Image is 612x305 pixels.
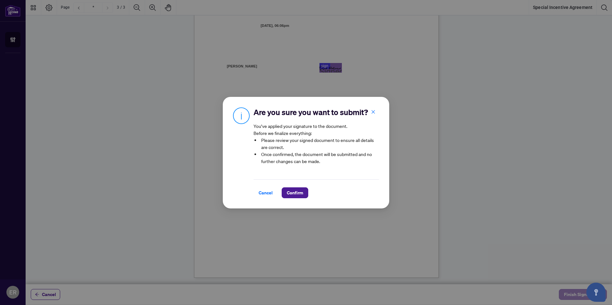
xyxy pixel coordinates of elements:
[260,137,379,151] li: Please review your signed document to ensure all details are correct.
[254,107,379,117] h2: Are you sure you want to submit?
[260,151,379,165] li: Once confirmed, the document will be submitted and no further changes can be made.
[371,109,375,114] span: close
[282,187,308,198] button: Confirm
[586,283,606,302] button: Open asap
[233,107,250,124] img: Info Icon
[259,188,273,198] span: Cancel
[254,122,379,169] article: You’ve applied your signature to the document. Before we finalize everything:
[254,187,278,198] button: Cancel
[287,188,303,198] span: Confirm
